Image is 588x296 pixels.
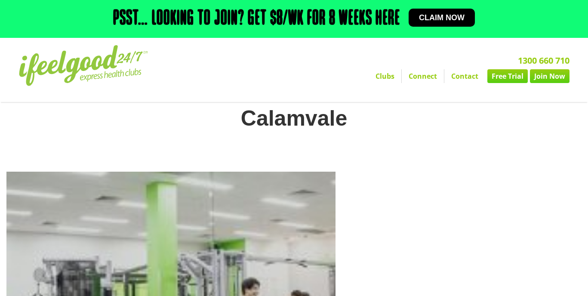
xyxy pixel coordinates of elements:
h2: Psst… Looking to join? Get $8/wk for 8 weeks here [113,9,400,29]
h1: Calamvale [6,105,582,131]
a: 1300 660 710 [518,55,570,66]
nav: Menu [215,69,570,83]
a: Contact [444,69,485,83]
span: Claim now [419,14,465,22]
a: Clubs [369,69,401,83]
a: Free Trial [487,69,528,83]
a: Connect [402,69,444,83]
a: Join Now [530,69,570,83]
a: Claim now [409,9,475,27]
